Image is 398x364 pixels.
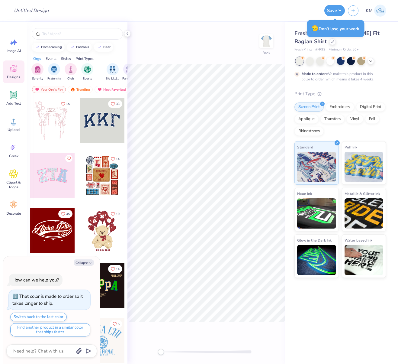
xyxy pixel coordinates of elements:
img: Katrina Mae Mijares [374,5,386,17]
img: trend_line.gif [70,45,75,49]
span: 😥 [311,24,319,32]
div: We make this product in this color to order, which means it takes 4 weeks. [302,71,376,82]
div: Most Favorited [95,86,129,93]
button: filter button [106,63,120,81]
button: filter button [81,63,93,81]
img: Glow in the Dark Ink [297,245,336,275]
span: 33 [116,102,120,106]
button: Save [324,5,345,16]
button: bear [94,43,113,52]
img: Metallic & Glitter Ink [345,198,384,229]
div: Embroidery [326,102,354,112]
div: filter for Big Little Reveal [106,63,120,81]
button: Like [108,100,122,108]
span: Clipart & logos [4,180,24,190]
div: football [76,45,89,49]
span: Sorority [32,76,43,81]
img: most_fav.gif [35,87,40,92]
img: Parent's Weekend Image [126,66,133,73]
span: Add Text [6,101,21,106]
div: filter for Fraternity [47,63,61,81]
button: filter button [65,63,77,81]
span: Puff Ink [345,144,357,150]
button: Like [65,155,72,162]
div: Accessibility label [158,349,164,355]
span: Greek [9,154,18,158]
div: Don’t lose your work. [307,20,364,37]
span: # FP99 [315,47,326,52]
img: trend_line.gif [97,45,102,49]
input: Try "Alpha" [42,31,119,37]
div: filter for Parent's Weekend [122,63,136,81]
span: 14 [116,268,120,271]
span: 10 [116,213,120,216]
button: football [67,43,92,52]
span: Sports [83,76,92,81]
div: Orgs [33,56,41,61]
span: Parent's Weekend [122,76,136,81]
img: Sorority Image [34,66,41,73]
span: Designs [7,75,20,80]
span: Glow in the Dark Ink [297,237,332,243]
span: Fresh Prints [294,47,312,52]
button: filter button [122,63,136,81]
button: Like [108,265,122,273]
div: bear [103,45,111,49]
div: Print Type [294,90,386,97]
div: Foil [365,115,379,124]
img: trend_line.gif [35,45,40,49]
span: 45 [66,213,70,216]
span: Fresh Prints [PERSON_NAME] Fit Raglan Shirt [294,30,380,45]
img: Club Image [67,66,74,73]
div: filter for Sorority [31,63,43,81]
span: Metallic & Glitter Ink [345,190,380,197]
img: Back [260,35,272,47]
button: Like [108,210,122,218]
img: Puff Ink [345,152,384,182]
div: Vinyl [346,115,363,124]
button: Like [58,100,72,108]
div: Styles [61,56,71,61]
div: Print Types [75,56,94,61]
div: homecoming [41,45,62,49]
img: Fraternity Image [51,66,57,73]
button: Like [58,210,72,218]
img: Sports Image [84,66,91,73]
span: 5 [118,323,120,326]
div: Your Org's Fav [32,86,66,93]
img: Water based Ink [345,245,384,275]
span: Fraternity [47,76,61,81]
span: Image AI [7,48,21,53]
span: Club [67,76,74,81]
span: 15 [66,102,70,106]
button: filter button [31,63,43,81]
a: KM [363,5,389,17]
span: Standard [297,144,313,150]
img: Standard [297,152,336,182]
div: filter for Sports [81,63,93,81]
img: most_fav.gif [97,87,102,92]
div: Applique [294,115,319,124]
div: Screen Print [294,102,324,112]
div: How can we help you? [12,277,59,283]
span: Water based Ink [345,237,372,243]
span: 14 [116,158,120,161]
div: Trending [68,86,93,93]
button: Like [108,155,122,163]
button: Find another product in a similar color that ships faster [10,323,90,336]
img: Neon Ink [297,198,336,229]
img: Big Little Reveal Image [109,66,116,73]
button: Switch back to the last color [10,313,67,321]
div: Back [262,50,270,56]
div: Digital Print [356,102,385,112]
button: filter button [47,63,61,81]
span: Upload [8,127,20,132]
div: Transfers [320,115,345,124]
div: Rhinestones [294,127,324,136]
div: Events [46,56,56,61]
button: homecoming [32,43,65,52]
span: Big Little Reveal [106,76,120,81]
button: Collapse [74,259,94,266]
input: Untitled Design [9,5,53,17]
span: KM [366,7,373,14]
